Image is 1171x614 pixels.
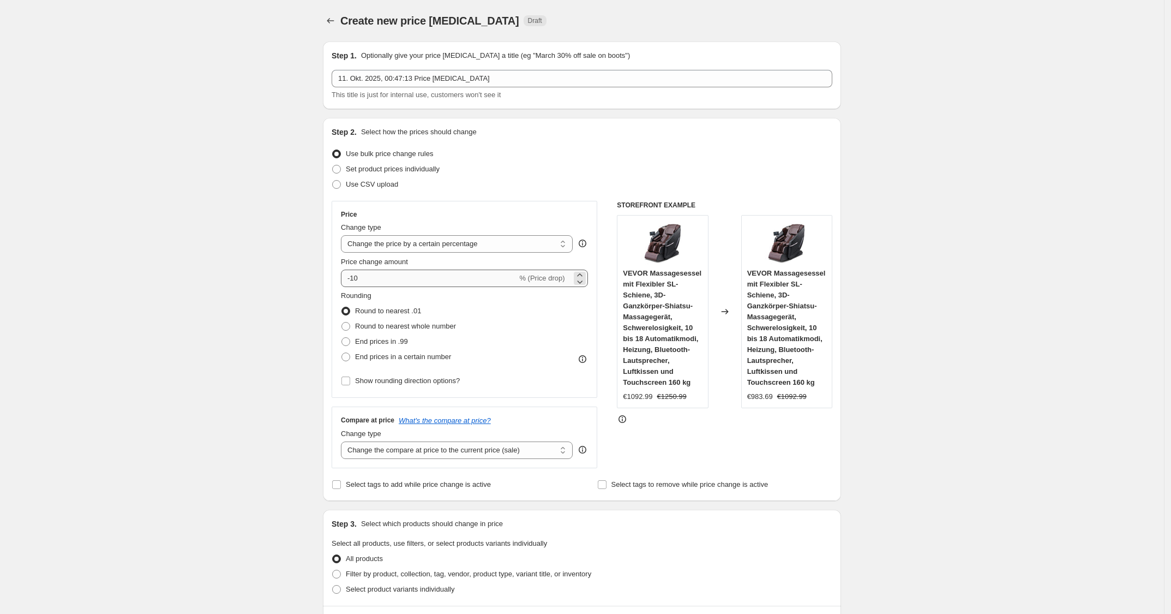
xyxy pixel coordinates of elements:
[341,223,381,231] span: Change type
[361,518,503,529] p: Select which products should change in price
[355,307,421,315] span: Round to nearest .01
[332,91,501,99] span: This title is just for internal use, customers won't see it
[341,270,517,287] input: -15
[577,444,588,455] div: help
[341,416,394,425] h3: Compare at price
[346,150,433,158] span: Use bulk price change rules
[355,353,451,361] span: End prices in a certain number
[332,50,357,61] h2: Step 1.
[765,221,808,265] img: 71WZgrnfarL_80x.jpg
[399,416,491,425] button: What's the compare at price?
[577,238,588,249] div: help
[528,16,542,25] span: Draft
[346,570,591,578] span: Filter by product, collection, tag, vendor, product type, variant title, or inventory
[641,221,684,265] img: 71WZgrnfarL_80x.jpg
[346,480,491,488] span: Select tags to add while price change is active
[747,391,773,402] div: €983.69
[341,430,381,438] span: Change type
[332,539,547,547] span: Select all products, use filters, or select products variants individually
[341,258,408,266] span: Price change amount
[332,518,357,529] h2: Step 3.
[346,165,440,173] span: Set product prices individually
[623,269,701,386] span: VEVOR Massagesessel mit Flexibler SL-Schiene, 3D-Ganzkörper-Shiatsu-Massagegerät, Schwerelosigkei...
[623,391,652,402] div: €1092.99
[355,377,460,385] span: Show rounding direction options?
[617,201,832,210] h6: STOREFRONT EXAMPLE
[611,480,768,488] span: Select tags to remove while price change is active
[519,274,565,282] span: % (Price drop)
[346,555,383,563] span: All products
[346,180,398,188] span: Use CSV upload
[346,585,454,593] span: Select product variants individually
[361,50,630,61] p: Optionally give your price [MEDICAL_DATA] a title (eg "March 30% off sale on boots")
[332,70,832,87] input: 30% off holiday sale
[340,15,519,27] span: Create new price [MEDICAL_DATA]
[323,13,338,28] button: Price change jobs
[747,269,826,386] span: VEVOR Massagesessel mit Flexibler SL-Schiene, 3D-Ganzkörper-Shiatsu-Massagegerät, Schwerelosigkei...
[341,210,357,219] h3: Price
[355,322,456,330] span: Round to nearest whole number
[332,127,357,138] h2: Step 2.
[657,391,687,402] strike: €1250.99
[777,391,807,402] strike: €1092.99
[361,127,477,138] p: Select how the prices should change
[355,337,408,345] span: End prices in .99
[341,291,371,300] span: Rounding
